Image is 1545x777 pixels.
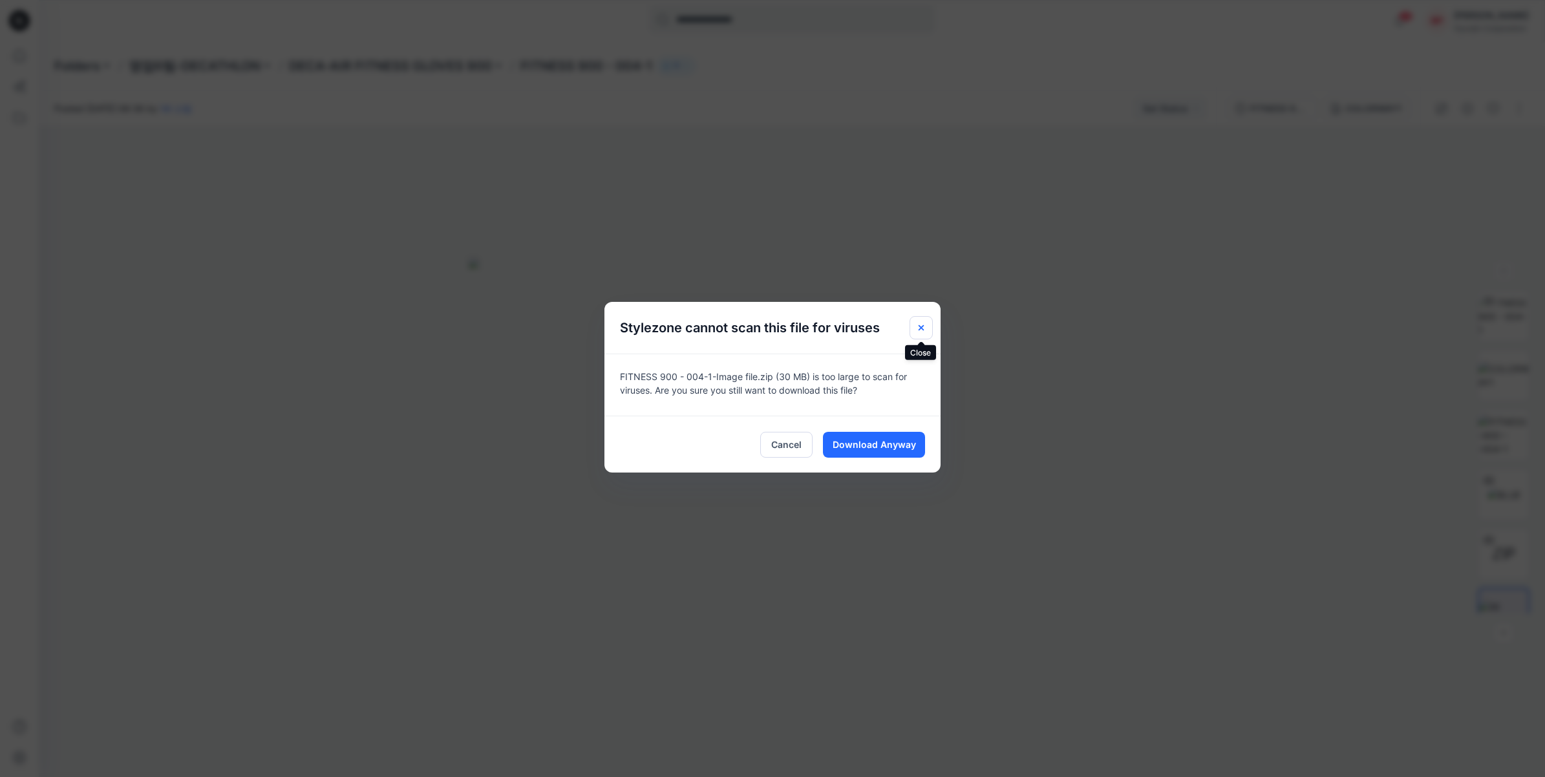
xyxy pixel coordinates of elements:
[771,438,802,451] span: Cancel
[823,432,925,458] button: Download Anyway
[833,438,916,451] span: Download Anyway
[604,302,895,354] h5: Stylezone cannot scan this file for viruses
[604,354,941,416] div: FITNESS 900 - 004-1-Image file.zip (30 MB) is too large to scan for viruses. Are you sure you sti...
[910,316,933,339] button: Close
[760,432,813,458] button: Cancel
